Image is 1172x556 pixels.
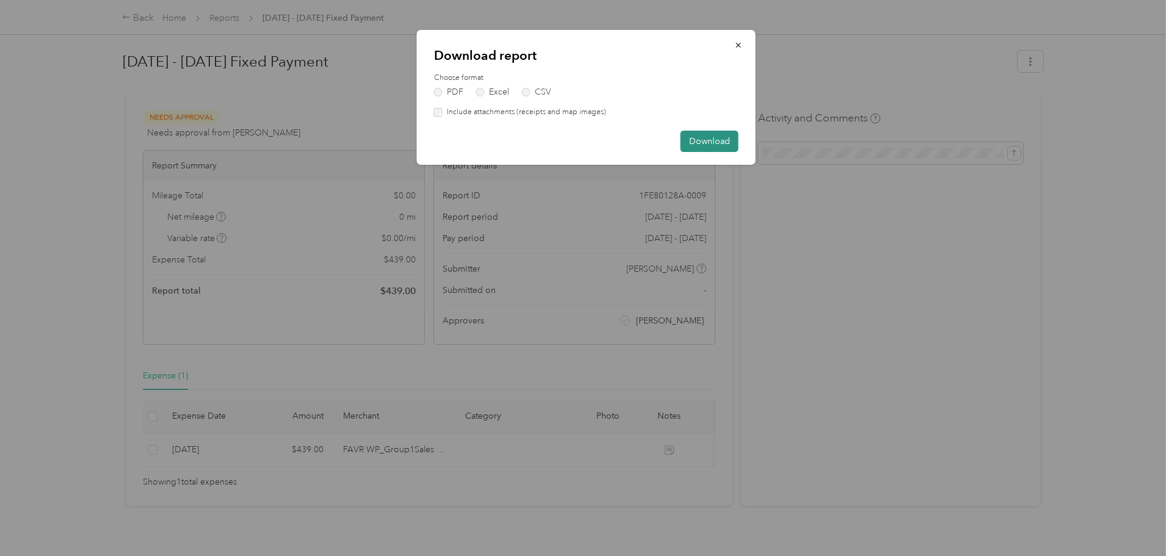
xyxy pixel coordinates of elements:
[681,131,739,152] button: Download
[434,88,463,96] label: PDF
[522,88,551,96] label: CSV
[434,73,739,84] label: Choose format
[443,107,606,118] label: Include attachments (receipts and map images)
[434,47,739,64] p: Download report
[1104,488,1172,556] iframe: Everlance-gr Chat Button Frame
[476,88,509,96] label: Excel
